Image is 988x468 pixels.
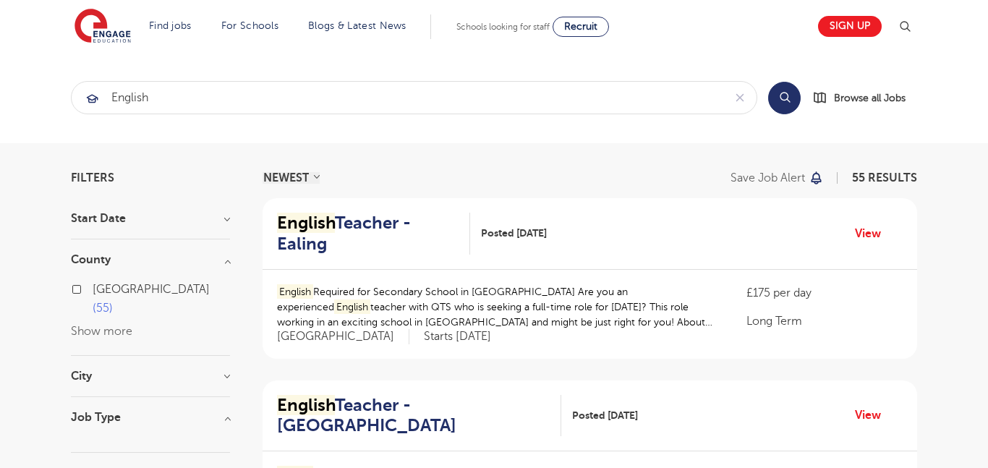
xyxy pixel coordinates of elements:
button: Clear [723,82,757,114]
a: View [855,224,892,243]
h3: Job Type [71,412,230,423]
a: Recruit [553,17,609,37]
mark: English [277,395,335,415]
a: Browse all Jobs [812,90,917,106]
span: Schools looking for staff [456,22,550,32]
a: Find jobs [149,20,192,31]
a: View [855,406,892,425]
button: Show more [71,325,132,338]
span: Posted [DATE] [481,226,547,241]
img: Engage Education [74,9,131,45]
p: Save job alert [731,172,805,184]
p: Required for Secondary School in [GEOGRAPHIC_DATA] Are you an experienced teacher with QTS who is... [277,284,717,330]
mark: English [277,284,313,299]
h3: Start Date [71,213,230,224]
button: Search [768,82,801,114]
p: Starts [DATE] [424,329,491,344]
h3: County [71,254,230,265]
input: [GEOGRAPHIC_DATA] 55 [93,283,102,292]
span: Filters [71,172,114,184]
a: EnglishTeacher - Ealing [277,213,470,255]
p: Long Term [746,312,903,330]
input: Submit [72,82,723,114]
button: Save job alert [731,172,824,184]
span: Recruit [564,21,597,32]
a: Blogs & Latest News [308,20,406,31]
span: Posted [DATE] [572,408,638,423]
h3: City [71,370,230,382]
div: Submit [71,81,757,114]
mark: English [277,213,335,233]
mark: English [334,299,370,315]
span: [GEOGRAPHIC_DATA] [93,283,210,296]
p: £175 per day [746,284,903,302]
a: For Schools [221,20,278,31]
h2: Teacher - [GEOGRAPHIC_DATA] [277,395,550,437]
span: Browse all Jobs [834,90,906,106]
span: 55 [93,302,113,315]
span: [GEOGRAPHIC_DATA] [277,329,409,344]
a: Sign up [818,16,882,37]
a: EnglishTeacher - [GEOGRAPHIC_DATA] [277,395,561,437]
span: 55 RESULTS [852,171,917,184]
h2: Teacher - Ealing [277,213,459,255]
